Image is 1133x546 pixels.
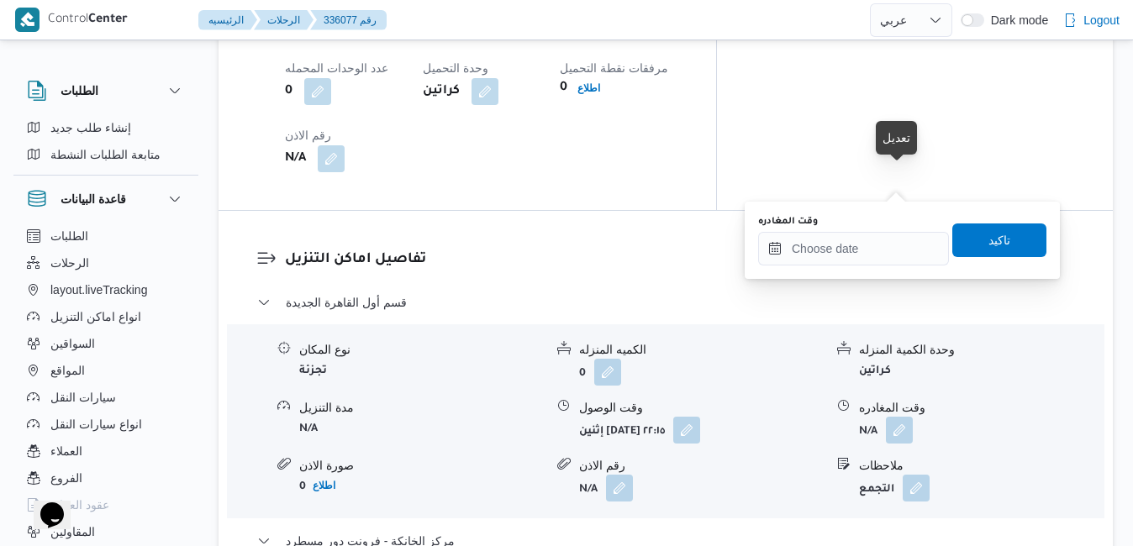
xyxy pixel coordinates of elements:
span: انواع اماكن التنزيل [50,307,141,327]
b: التجمع [859,484,894,496]
button: قسم أول القاهرة الجديدة [257,292,1075,312]
span: المقاولين [50,522,95,542]
button: متابعة الطلبات النشطة [20,141,192,168]
span: الطلبات [50,226,88,246]
span: Logout [1083,10,1120,30]
span: وحدة التحميل [423,61,488,75]
div: رقم الاذن [579,457,824,475]
h3: الطلبات [61,81,98,101]
button: Logout [1057,3,1126,37]
h3: تفاصيل اماكن التنزيل [285,249,1075,271]
span: عقود العملاء [50,495,109,515]
div: ملاحظات [859,457,1104,475]
button: سيارات النقل [20,384,192,411]
span: سيارات النقل [50,387,116,407]
div: صورة الاذن [299,457,544,475]
b: كراتين [859,365,891,377]
span: السواقين [50,333,95,354]
span: انواع سيارات النقل [50,414,142,434]
h3: قاعدة البيانات [61,189,126,209]
iframe: chat widget [17,479,71,529]
b: N/A [579,484,598,496]
button: قاعدة البيانات [27,189,185,209]
b: 0 [285,81,292,102]
span: رقم الاذن [285,129,331,142]
button: الرحلات [20,249,192,276]
label: وقت المغادره [758,215,818,228]
span: العملاء [50,441,82,461]
button: انواع اماكن التنزيل [20,303,192,330]
b: 0 [560,78,567,98]
b: N/A [859,426,877,438]
img: X8yXhbKr1z7QwAAAABJRU5ErkJggg== [15,8,40,32]
div: الطلبات [13,114,198,175]
button: الرحلات [254,10,314,30]
span: Dark mode [984,13,1048,27]
button: إنشاء طلب جديد [20,114,192,141]
button: 336077 رقم [310,10,387,30]
span: قسم أول القاهرة الجديدة [286,292,407,312]
span: المواقع [50,360,85,381]
button: اطلاع [571,78,607,98]
input: Press the down key to open a popover containing a calendar. [758,232,949,265]
button: layout.liveTracking [20,276,192,303]
div: وقت المغادره [859,399,1104,417]
b: N/A [299,423,318,435]
b: 0 [299,481,306,493]
b: N/A [285,149,306,169]
button: الطلبات [27,81,185,101]
button: اطلاع [306,475,342,496]
span: الفروع [50,468,82,488]
div: قسم أول القاهرة الجديدة [227,324,1104,518]
button: العملاء [20,438,192,465]
button: تاكيد [952,223,1046,257]
span: layout.liveTracking [50,280,147,300]
div: وحدة الكمية المنزله [859,341,1104,359]
b: إثنين [DATE] ٢٢:١٥ [579,426,665,438]
b: كراتين [423,81,460,102]
span: عدد الوحدات المحمله [285,61,388,75]
span: متابعة الطلبات النشطة [50,144,161,165]
span: إنشاء طلب جديد [50,118,131,138]
b: اطلاع [577,82,600,94]
button: الطلبات [20,223,192,249]
button: الرئيسيه [198,10,257,30]
button: المقاولين [20,518,192,545]
div: مدة التنزيل [299,399,544,417]
button: انواع سيارات النقل [20,411,192,438]
b: 0 [579,368,586,380]
div: تعديل [883,128,910,148]
span: مرفقات نقطة التحميل [560,61,668,75]
div: وقت الوصول [579,399,824,417]
button: المواقع [20,357,192,384]
b: Center [88,13,128,27]
span: الرحلات [50,253,89,273]
div: نوع المكان [299,341,544,359]
div: الكميه المنزله [579,341,824,359]
b: اطلاع [313,480,335,491]
button: الفروع [20,465,192,491]
b: تجزئة [299,365,327,377]
span: تاكيد [988,230,1010,250]
button: السواقين [20,330,192,357]
button: عقود العملاء [20,491,192,518]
